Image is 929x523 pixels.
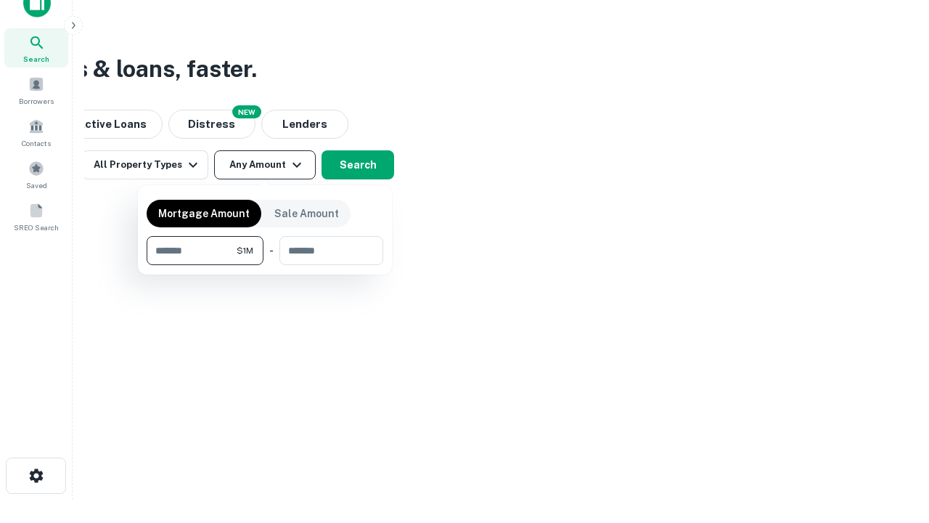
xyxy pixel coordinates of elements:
p: Sale Amount [274,206,339,222]
p: Mortgage Amount [158,206,250,222]
span: $1M [237,244,253,257]
iframe: Chat Widget [856,407,929,477]
div: - [269,236,274,265]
